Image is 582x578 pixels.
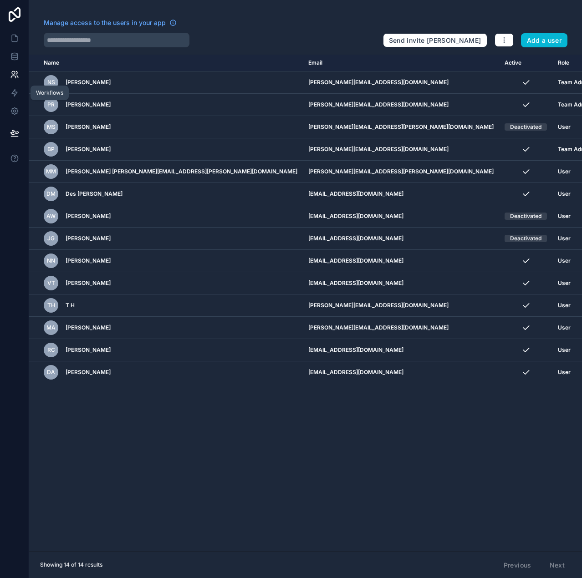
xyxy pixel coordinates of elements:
span: [PERSON_NAME] [66,146,111,153]
td: [EMAIL_ADDRESS][DOMAIN_NAME] [303,250,499,272]
span: [PERSON_NAME] [66,279,111,287]
span: T H [66,302,75,309]
td: [PERSON_NAME][EMAIL_ADDRESS][DOMAIN_NAME] [303,317,499,339]
span: [PERSON_NAME] [66,123,111,131]
td: [EMAIL_ADDRESS][DOMAIN_NAME] [303,228,499,250]
span: [PERSON_NAME] [66,324,111,331]
th: Email [303,55,499,71]
span: [PERSON_NAME] [66,235,111,242]
td: [PERSON_NAME][EMAIL_ADDRESS][PERSON_NAME][DOMAIN_NAME] [303,161,499,183]
span: TH [47,302,55,309]
span: [PERSON_NAME] [PERSON_NAME][EMAIL_ADDRESS][PERSON_NAME][DOMAIN_NAME] [66,168,297,175]
span: Showing 14 of 14 results [40,561,102,568]
th: Active [499,55,552,71]
span: NN [47,257,55,264]
span: Manage access to the users in your app [44,18,166,27]
span: User [558,257,571,264]
button: Add a user [521,33,568,48]
span: User [558,123,571,131]
span: PR [47,101,55,108]
span: [PERSON_NAME] [66,101,111,108]
td: [EMAIL_ADDRESS][DOMAIN_NAME] [303,272,499,294]
span: NS [47,79,55,86]
span: [PERSON_NAME] [66,213,111,220]
td: [PERSON_NAME][EMAIL_ADDRESS][PERSON_NAME][DOMAIN_NAME] [303,116,499,138]
a: Manage access to the users in your app [44,18,177,27]
span: [PERSON_NAME] [66,79,111,86]
span: JG [47,235,55,242]
span: MS [47,123,56,131]
span: [PERSON_NAME] [66,257,111,264]
span: User [558,213,571,220]
div: Deactivated [510,123,541,131]
span: DM [46,190,56,198]
span: User [558,235,571,242]
span: User [558,346,571,354]
span: Des [PERSON_NAME] [66,190,123,198]
th: Name [29,55,303,71]
div: Deactivated [510,235,541,242]
span: DA [47,369,55,376]
td: [EMAIL_ADDRESS][DOMAIN_NAME] [303,361,499,384]
span: RC [47,346,55,354]
td: [EMAIL_ADDRESS][DOMAIN_NAME] [303,205,499,228]
td: [PERSON_NAME][EMAIL_ADDRESS][DOMAIN_NAME] [303,94,499,116]
div: Deactivated [510,213,541,220]
td: [PERSON_NAME][EMAIL_ADDRESS][DOMAIN_NAME] [303,138,499,161]
div: scrollable content [29,55,582,552]
span: User [558,302,571,309]
span: AW [46,213,56,220]
span: Mm [46,168,56,175]
td: [EMAIL_ADDRESS][DOMAIN_NAME] [303,183,499,205]
span: MA [46,324,56,331]
span: [PERSON_NAME] [66,346,111,354]
td: [PERSON_NAME][EMAIL_ADDRESS][DOMAIN_NAME] [303,294,499,317]
span: User [558,369,571,376]
span: User [558,190,571,198]
td: [PERSON_NAME][EMAIL_ADDRESS][DOMAIN_NAME] [303,71,499,94]
button: Send invite [PERSON_NAME] [383,33,487,48]
span: VT [47,279,55,287]
span: User [558,324,571,331]
td: [EMAIL_ADDRESS][DOMAIN_NAME] [303,339,499,361]
span: User [558,168,571,175]
div: Workflows [36,89,63,96]
span: BP [47,146,55,153]
span: [PERSON_NAME] [66,369,111,376]
span: User [558,279,571,287]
